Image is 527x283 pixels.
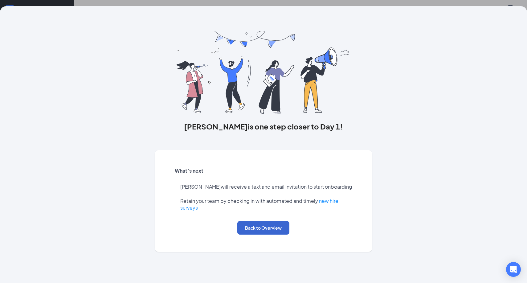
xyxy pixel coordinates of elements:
h3: [PERSON_NAME] is one step closer to Day 1! [155,121,372,132]
button: Back to Overview [237,228,289,241]
p: Retain your team by checking in with automated and timely [186,204,352,218]
div: Open Intercom Messenger [506,262,521,277]
a: new hire surveys [186,204,345,218]
h5: What’s next [175,167,352,174]
p: [PERSON_NAME] will receive a text and email invitation to start onboarding [186,183,352,197]
img: you are all set [177,31,350,114]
